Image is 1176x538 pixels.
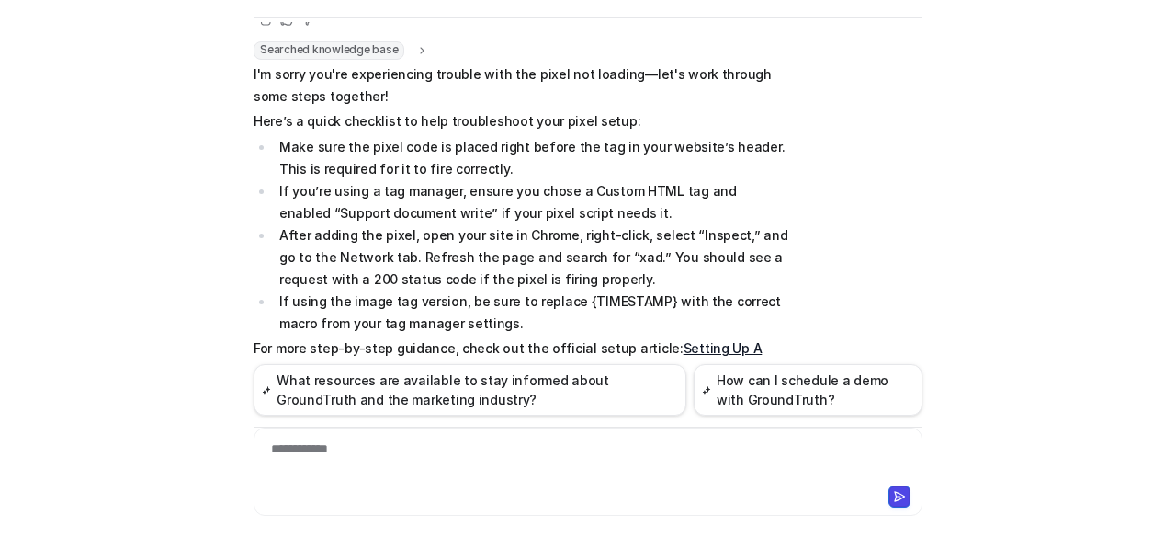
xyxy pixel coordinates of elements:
[254,364,686,416] button: What resources are available to stay informed about GroundTruth and the marketing industry?
[274,291,791,335] li: If using the image tag version, be sure to replace {TIMESTAMP} with the correct macro from your t...
[254,110,791,132] p: Here’s a quick checklist to help troubleshoot your pixel setup:
[694,364,922,416] button: How can I schedule a demo with GroundTruth?
[254,41,404,60] span: Searched knowledge base
[274,224,791,291] li: After adding the pixel, open your site in Chrome, right-click, select “Inspect,” and go to the Ne...
[274,180,791,224] li: If you’re using a tag manager, ensure you chose a Custom HTML tag and enabled “Support document w...
[274,136,791,180] li: Make sure the pixel code is placed right before the tag in your website’s header. This is require...
[254,338,791,382] p: For more step-by-step guidance, check out the official setup article: .
[254,63,791,108] p: I'm sorry you're experiencing trouble with the pixel not loading—let's work through some steps to...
